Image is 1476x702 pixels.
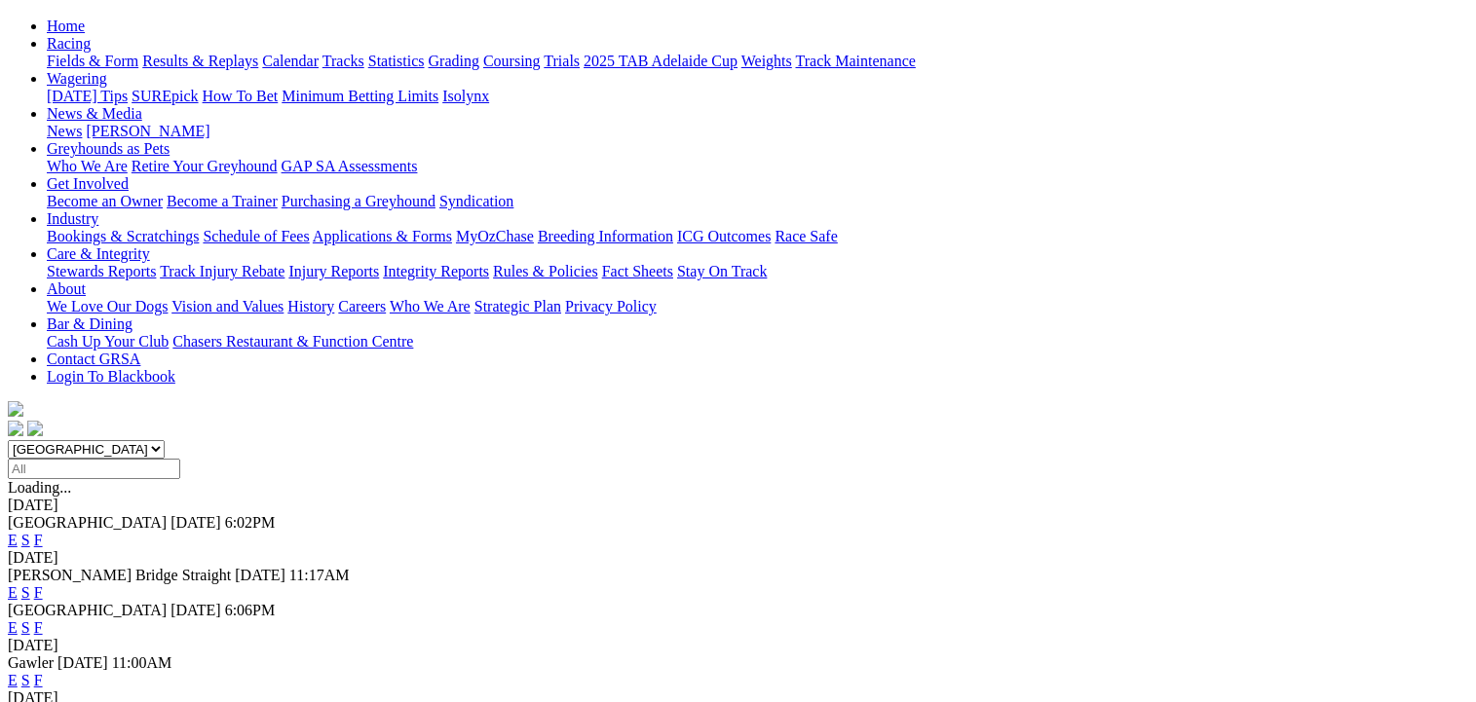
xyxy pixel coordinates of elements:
div: [DATE] [8,637,1468,654]
a: Purchasing a Greyhound [282,193,435,209]
a: About [47,280,86,297]
a: E [8,672,18,688]
a: Industry [47,210,98,227]
a: S [21,532,30,548]
a: S [21,619,30,636]
a: F [34,532,43,548]
a: How To Bet [203,88,279,104]
a: Fields & Form [47,53,138,69]
a: F [34,619,43,636]
a: Grading [429,53,479,69]
a: Contact GRSA [47,351,140,367]
a: Home [47,18,85,34]
a: Race Safe [775,228,837,244]
div: About [47,298,1468,315]
a: Login To Blackbook [47,368,175,385]
a: Stay On Track [677,263,767,279]
a: Results & Replays [142,53,258,69]
a: Bookings & Scratchings [47,228,199,244]
a: [PERSON_NAME] [86,123,209,139]
img: logo-grsa-white.png [8,401,23,417]
a: Track Maintenance [796,53,916,69]
a: Applications & Forms [313,228,452,244]
div: Racing [47,53,1468,70]
a: Trials [544,53,580,69]
a: News & Media [47,105,142,122]
a: Become an Owner [47,193,163,209]
span: [DATE] [170,602,221,618]
a: S [21,584,30,601]
a: Get Involved [47,175,129,192]
a: Stewards Reports [47,263,156,279]
span: 11:00AM [112,654,172,671]
a: Cash Up Your Club [47,333,169,350]
a: Minimum Betting Limits [282,88,438,104]
a: Rules & Policies [493,263,598,279]
a: Track Injury Rebate [160,263,284,279]
a: Schedule of Fees [203,228,309,244]
img: twitter.svg [27,421,43,436]
div: Bar & Dining [47,333,1468,351]
a: Bar & Dining [47,315,132,332]
a: Care & Integrity [47,245,150,262]
a: Retire Your Greyhound [132,158,278,174]
a: Wagering [47,70,107,87]
a: 2025 TAB Adelaide Cup [584,53,738,69]
span: [DATE] [170,514,221,531]
a: Racing [47,35,91,52]
div: [DATE] [8,497,1468,514]
a: Statistics [368,53,425,69]
a: News [47,123,82,139]
a: E [8,619,18,636]
a: F [34,584,43,601]
a: Injury Reports [288,263,379,279]
a: Greyhounds as Pets [47,140,170,157]
span: 6:06PM [225,602,276,618]
a: Weights [741,53,792,69]
a: E [8,584,18,601]
a: Isolynx [442,88,489,104]
a: We Love Our Dogs [47,298,168,314]
a: Careers [338,298,386,314]
a: Who We Are [47,158,128,174]
span: [DATE] [235,567,285,583]
a: S [21,672,30,688]
img: facebook.svg [8,421,23,436]
a: Calendar [262,53,319,69]
a: MyOzChase [456,228,534,244]
a: Become a Trainer [167,193,278,209]
span: [DATE] [57,654,108,671]
a: Integrity Reports [383,263,489,279]
a: Syndication [439,193,513,209]
a: Privacy Policy [565,298,657,314]
input: Select date [8,459,180,479]
a: Fact Sheets [602,263,673,279]
div: Industry [47,228,1468,245]
a: Coursing [483,53,541,69]
div: Get Involved [47,193,1468,210]
span: 11:17AM [289,567,350,583]
a: ICG Outcomes [677,228,771,244]
a: Vision and Values [171,298,284,314]
a: Tracks [322,53,364,69]
a: F [34,672,43,688]
div: Greyhounds as Pets [47,158,1468,175]
div: News & Media [47,123,1468,140]
a: Strategic Plan [474,298,561,314]
div: Wagering [47,88,1468,105]
span: Gawler [8,654,54,671]
a: SUREpick [132,88,198,104]
a: History [287,298,334,314]
span: Loading... [8,479,71,496]
span: [PERSON_NAME] Bridge Straight [8,567,231,583]
div: Care & Integrity [47,263,1468,280]
a: Chasers Restaurant & Function Centre [172,333,413,350]
span: [GEOGRAPHIC_DATA] [8,514,167,531]
a: GAP SA Assessments [282,158,418,174]
span: [GEOGRAPHIC_DATA] [8,602,167,618]
a: Who We Are [390,298,471,314]
span: 6:02PM [225,514,276,531]
a: [DATE] Tips [47,88,128,104]
a: Breeding Information [538,228,673,244]
a: E [8,532,18,548]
